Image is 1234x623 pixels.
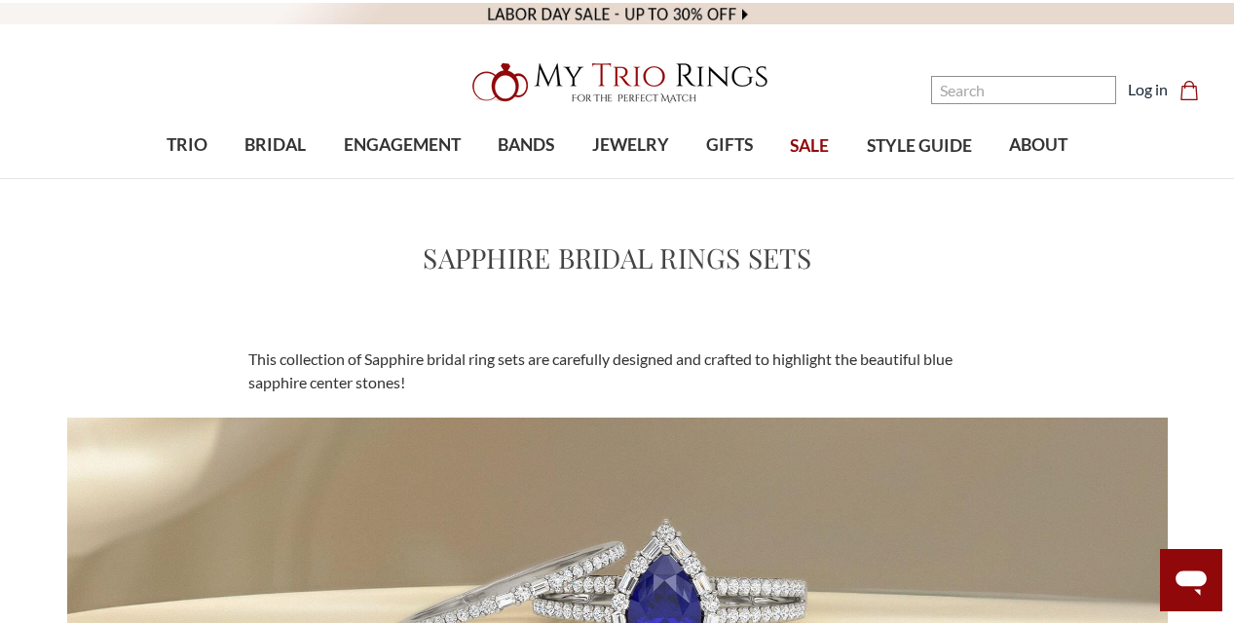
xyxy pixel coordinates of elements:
[592,132,669,158] span: JEWELRY
[620,177,640,179] button: submenu toggle
[516,177,536,179] button: submenu toggle
[1179,78,1211,101] a: Cart with 0 items
[237,348,997,394] div: This collection of Sapphire bridal ring sets are carefully designed and crafted to highlight the ...
[148,114,226,177] a: TRIO
[498,132,554,158] span: BANDS
[688,114,771,177] a: GIFTS
[344,132,461,158] span: ENGAGEMENT
[423,238,811,278] h1: Sapphire Bridal Rings Sets
[266,177,285,179] button: submenu toggle
[706,132,753,158] span: GIFTS
[931,76,1116,104] input: Search
[167,132,207,158] span: TRIO
[244,132,306,158] span: BRIDAL
[357,52,876,114] a: My Trio Rings
[177,177,197,179] button: submenu toggle
[393,177,412,179] button: submenu toggle
[771,115,847,178] a: SALE
[1128,78,1168,101] a: Log in
[720,177,739,179] button: submenu toggle
[867,133,972,159] span: STYLE GUIDE
[325,114,479,177] a: ENGAGEMENT
[847,115,990,178] a: STYLE GUIDE
[790,133,829,159] span: SALE
[573,114,687,177] a: JEWELRY
[1179,81,1199,100] svg: cart.cart_preview
[462,52,773,114] img: My Trio Rings
[226,114,324,177] a: BRIDAL
[479,114,573,177] a: BANDS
